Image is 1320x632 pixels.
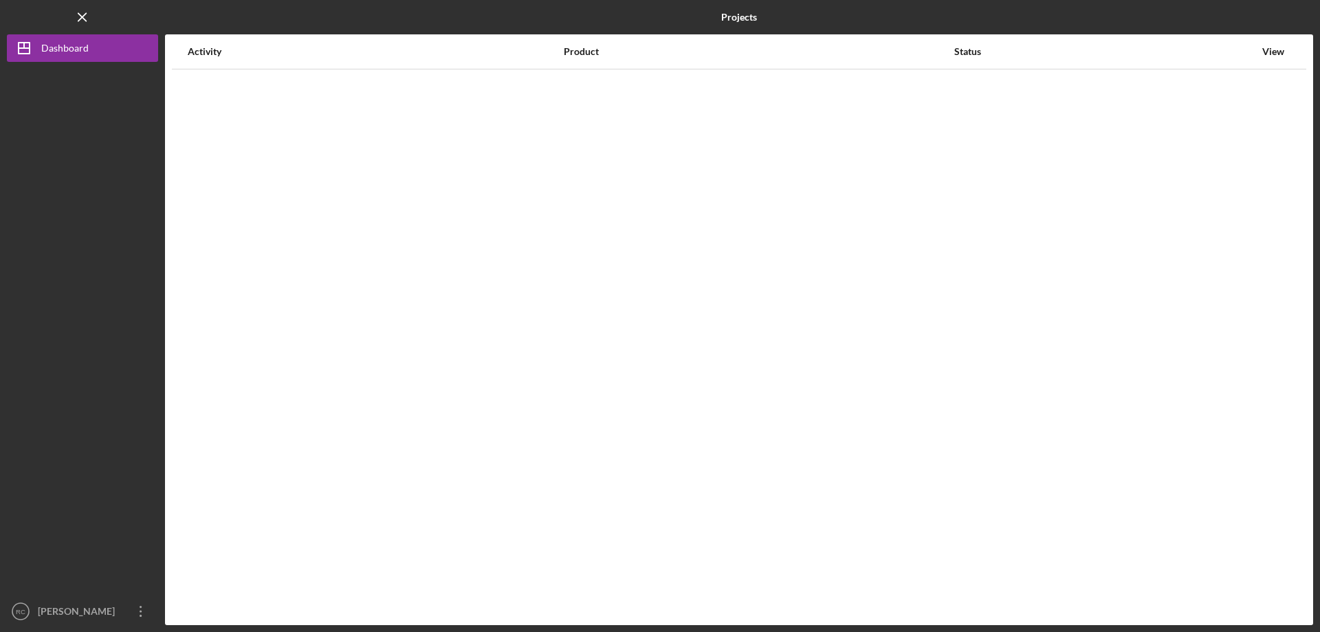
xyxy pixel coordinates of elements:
[721,12,757,23] b: Projects
[34,598,124,629] div: [PERSON_NAME]
[564,46,953,57] div: Product
[188,46,562,57] div: Activity
[7,34,158,62] button: Dashboard
[7,598,158,625] button: RC[PERSON_NAME]
[954,46,1255,57] div: Status
[41,34,89,65] div: Dashboard
[1256,46,1290,57] div: View
[16,608,25,615] text: RC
